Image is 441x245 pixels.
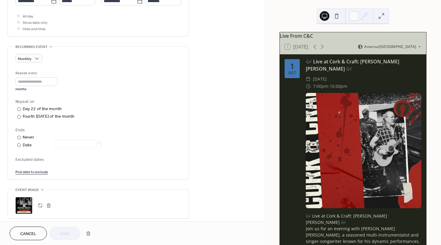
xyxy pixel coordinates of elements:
[23,113,75,120] div: Fourth [DATE] of the month
[15,87,57,91] div: months
[306,93,421,208] img: 🎶 Live at Cork & Craft: Chad Wilson Bailey 🎶 event image
[18,56,31,62] span: Monthly
[290,62,294,70] div: 1
[330,83,347,90] span: 10:00pm
[15,70,56,76] div: Repeat every
[15,99,180,105] div: Repeat on
[364,45,416,49] span: America/[GEOGRAPHIC_DATA]
[20,231,36,237] span: Cancel
[23,134,34,141] div: Never
[313,83,328,90] span: 7:00pm
[23,142,102,149] div: Date
[280,32,426,40] div: Live From C&C
[15,44,47,50] span: Recurring event
[328,83,330,90] span: -
[23,20,47,26] span: Show date only
[288,71,296,75] div: Oct
[313,75,327,83] span: [DATE]
[306,83,311,90] div: ​
[15,127,180,133] div: Ends
[15,187,39,193] span: Event image
[15,157,181,163] span: Excluded dates
[15,197,32,214] div: ;
[306,58,421,72] div: 🎶 Live at Cork & Craft: [PERSON_NAME] [PERSON_NAME] 🎶
[306,75,311,83] div: ​
[10,227,47,240] button: Cancel
[23,26,46,32] span: Hide end time
[15,169,48,175] span: Pick date to exclude
[23,13,33,20] span: All day
[23,106,62,112] div: Day 22 of the month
